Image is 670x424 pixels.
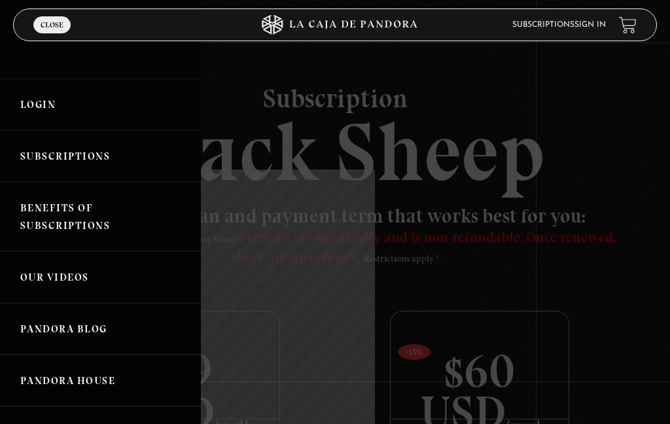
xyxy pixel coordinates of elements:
[20,150,111,162] font: Subscriptions
[20,202,111,232] font: Benefits of subscriptions
[20,323,107,335] font: Pandora Blog
[41,31,63,42] font: Menu
[20,98,56,111] font: Login
[20,271,89,283] font: Our Videos
[20,374,116,387] font: Pandora House
[574,21,606,29] a: Sign in
[41,20,63,29] font: Close
[619,16,637,33] a: View your shopping cart
[512,21,574,29] a: Subscriptions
